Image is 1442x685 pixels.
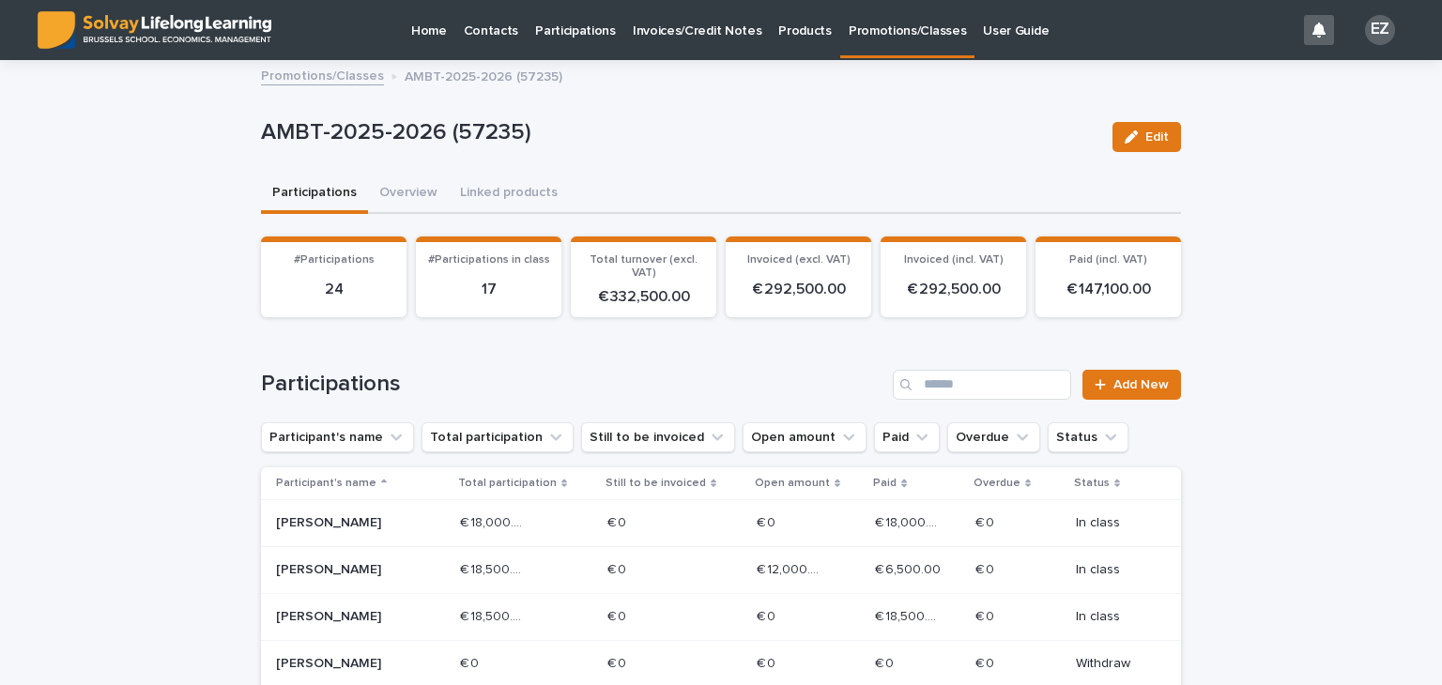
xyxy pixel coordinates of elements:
input: Search [893,370,1071,400]
p: € 18,000.00 [460,511,530,531]
span: Invoiced (excl. VAT) [747,254,851,266]
p: € 0 [975,511,998,531]
p: € 0 [460,652,483,672]
p: € 0 [975,605,998,625]
button: Linked products [449,175,569,214]
button: Paid [874,422,940,452]
p: € 6,500.00 [875,558,944,578]
p: 24 [272,281,395,298]
p: € 0 [975,652,998,672]
p: € 12,000.00 [757,558,827,578]
a: Add New [1082,370,1181,400]
button: Overview [368,175,449,214]
span: Paid (incl. VAT) [1069,254,1147,266]
p: [PERSON_NAME] [276,609,410,625]
img: ED0IkcNQHGZZMpCVrDht [38,11,271,49]
p: [PERSON_NAME] [276,656,410,672]
p: Status [1074,473,1110,494]
button: Edit [1112,122,1181,152]
p: € 0 [607,511,630,531]
p: Withdraw [1076,656,1151,672]
p: € 0 [875,652,897,672]
button: Overdue [947,422,1040,452]
p: In class [1076,609,1151,625]
button: Status [1048,422,1128,452]
p: € 0 [757,511,779,531]
a: Promotions/Classes [261,64,384,85]
p: Paid [873,473,897,494]
p: € 18,500.00 [875,605,945,625]
p: AMBT-2025-2026 (57235) [405,65,562,85]
div: EZ [1365,15,1395,45]
span: #Participations [294,254,375,266]
tr: [PERSON_NAME]€ 18,500.00€ 18,500.00 € 0€ 0 € 0€ 0 € 18,500.00€ 18,500.00 € 0€ 0 In class [261,593,1181,640]
button: Open amount [743,422,867,452]
p: € 0 [757,652,779,672]
p: € 0 [607,558,630,578]
p: € 0 [975,558,998,578]
p: € 147,100.00 [1047,281,1170,298]
p: Overdue [974,473,1020,494]
tr: [PERSON_NAME]€ 18,000.00€ 18,000.00 € 0€ 0 € 0€ 0 € 18,000.00€ 18,000.00 € 0€ 0 In class [261,500,1181,547]
p: [PERSON_NAME] [276,562,410,578]
p: € 292,500.00 [892,281,1015,298]
button: Participations [261,175,368,214]
p: Total participation [458,473,557,494]
span: #Participations in class [428,254,550,266]
p: In class [1076,562,1151,578]
p: € 332,500.00 [582,288,705,306]
p: Open amount [755,473,830,494]
p: In class [1076,515,1151,531]
span: Invoiced (incl. VAT) [904,254,1004,266]
button: Still to be invoiced [581,422,735,452]
button: Total participation [422,422,574,452]
p: Participant's name [276,473,376,494]
p: € 0 [757,605,779,625]
span: Total turnover (excl. VAT) [590,254,698,279]
p: € 18,000.00 [875,511,945,531]
p: [PERSON_NAME] [276,515,410,531]
h1: Participations [261,371,885,398]
p: 17 [427,281,550,298]
p: € 0 [607,605,630,625]
span: Add New [1113,378,1169,391]
p: € 18,500.00 [460,605,530,625]
p: Still to be invoiced [606,473,706,494]
span: Edit [1145,130,1169,144]
p: € 292,500.00 [737,281,860,298]
button: Participant's name [261,422,414,452]
tr: [PERSON_NAME]€ 18,500.00€ 18,500.00 € 0€ 0 € 12,000.00€ 12,000.00 € 6,500.00€ 6,500.00 € 0€ 0 In ... [261,546,1181,593]
p: € 18,500.00 [460,558,530,578]
p: € 0 [607,652,630,672]
p: AMBT-2025-2026 (57235) [261,119,1097,146]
